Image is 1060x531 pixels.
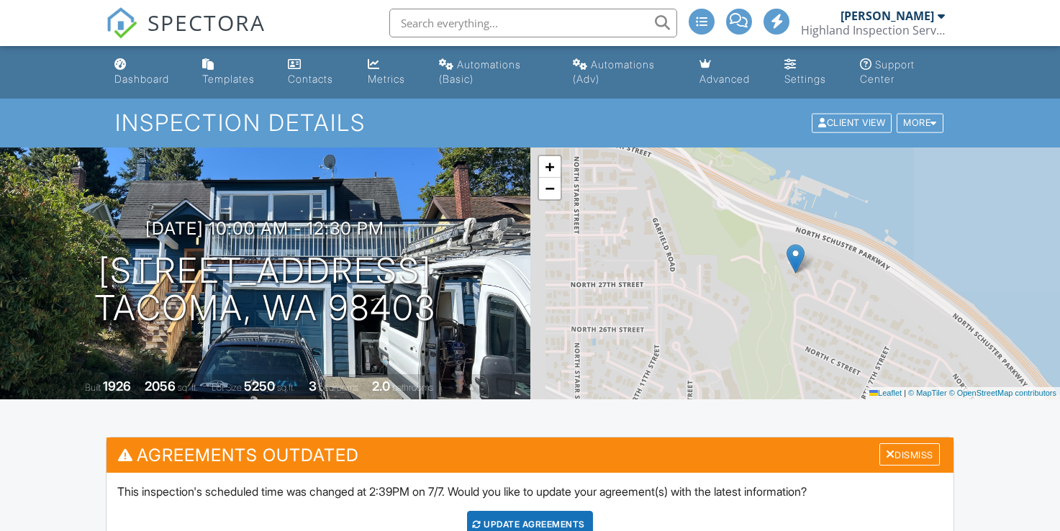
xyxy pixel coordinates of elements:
[115,110,945,135] h1: Inspection Details
[545,158,554,176] span: +
[699,73,750,85] div: Advanced
[196,52,271,93] a: Templates
[949,389,1056,397] a: © OpenStreetMap contributors
[539,156,561,178] a: Zoom in
[439,58,521,85] div: Automations (Basic)
[372,378,390,394] div: 2.0
[854,52,951,93] a: Support Center
[392,382,433,393] span: bathrooms
[389,9,677,37] input: Search everything...
[319,382,358,393] span: bedrooms
[904,389,906,397] span: |
[85,382,101,393] span: Built
[106,7,137,39] img: The Best Home Inspection Software - Spectora
[202,73,255,85] div: Templates
[784,73,826,85] div: Settings
[545,179,554,197] span: −
[779,52,843,93] a: Settings
[897,114,943,133] div: More
[106,19,266,50] a: SPECTORA
[433,52,556,93] a: Automations (Basic)
[908,389,947,397] a: © MapTiler
[879,443,940,466] div: Dismiss
[178,382,198,393] span: sq. ft.
[801,23,945,37] div: Highland Inspection Services
[107,437,953,473] h3: Agreements Outdated
[694,52,767,93] a: Advanced
[812,114,892,133] div: Client View
[244,378,275,394] div: 5250
[114,73,169,85] div: Dashboard
[103,378,131,394] div: 1926
[787,244,805,273] img: Marker
[109,52,185,93] a: Dashboard
[810,117,895,127] a: Client View
[212,382,242,393] span: Lot Size
[573,58,655,85] div: Automations (Adv)
[841,9,934,23] div: [PERSON_NAME]
[860,58,915,85] div: Support Center
[145,378,176,394] div: 2056
[288,73,333,85] div: Contacts
[145,219,384,238] h3: [DATE] 10:00 am - 12:30 pm
[282,52,350,93] a: Contacts
[309,378,317,394] div: 3
[362,52,422,93] a: Metrics
[368,73,405,85] div: Metrics
[277,382,295,393] span: sq.ft.
[869,389,902,397] a: Leaflet
[567,52,682,93] a: Automations (Advanced)
[539,178,561,199] a: Zoom out
[148,7,266,37] span: SPECTORA
[94,252,436,328] h1: [STREET_ADDRESS] Tacoma, WA 98403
